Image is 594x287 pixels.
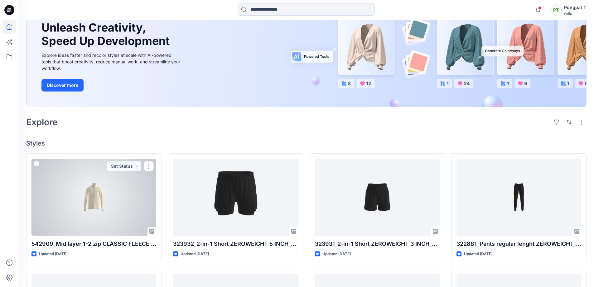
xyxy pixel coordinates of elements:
[315,240,440,248] p: 323931_2-in-1 Short ZEROWEIGHT 3 INCH_SMS_3D
[464,251,492,257] p: Updated [DATE]
[31,159,156,236] a: 542909_Mid layer 1-2 zip CLASSIC FLEECE KIDS_SMS_3D
[173,159,298,236] a: 323932_2-in-1 Short ZEROWEIGHT 5 INCH_SMS_3D
[315,159,440,236] a: 323931_2-in-1 Short ZEROWEIGHT 3 INCH_SMS_3D
[39,251,67,257] p: Updated [DATE]
[456,240,581,248] p: 322881_Pants regular lenght ZEROWEIGHT_SMS_3D
[456,159,581,236] a: 322881_Pants regular lenght ZEROWEIGHT_SMS_3D
[41,21,172,48] h1: Unleash Creativity, Speed Up Development
[41,79,84,92] button: Discover more
[41,52,182,72] div: Explore ideas faster and recolor styles at scale with AI-powered tools that boost creativity, red...
[181,251,209,257] p: Updated [DATE]
[564,4,586,11] div: Pongpat T
[322,251,351,257] p: Updated [DATE]
[550,4,562,16] div: PT
[31,240,156,248] p: 542909_Mid layer 1-2 zip CLASSIC FLEECE KIDS_SMS_3D
[564,11,586,16] div: Odlo
[41,79,182,92] a: Discover more
[26,117,58,127] h2: Explore
[173,240,298,248] p: 323932_2-in-1 Short ZEROWEIGHT 5 INCH_SMS_3D
[26,140,587,147] h4: Styles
